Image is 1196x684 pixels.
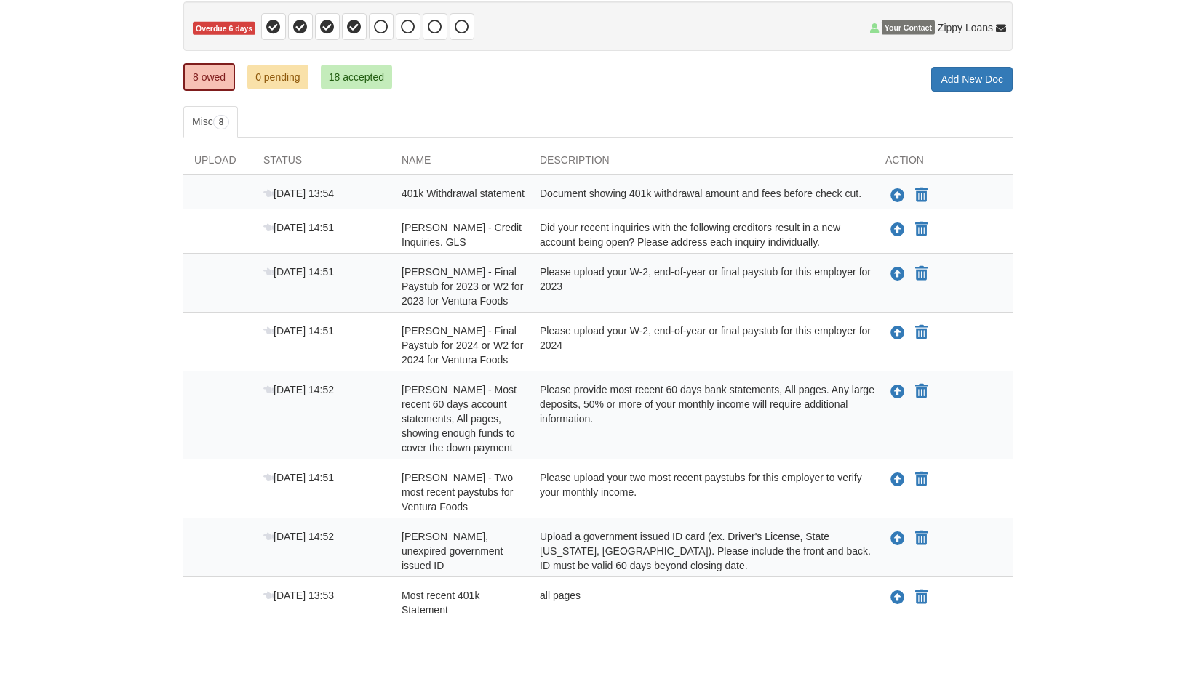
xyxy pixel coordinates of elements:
span: [DATE] 14:52 [263,384,334,395]
button: Declare Kevin Fischer - Most recent 60 days account statements, All pages, showing enough funds t... [914,383,929,401]
div: Please upload your W-2, end-of-year or final paystub for this employer for 2023 [529,265,874,308]
span: [DATE] 14:52 [263,531,334,542]
button: Upload Kevin Fischer - Final Paystub for 2024 or W2 for 2024 for Ventura Foods [889,323,906,342]
div: Did your recent inquiries with the following creditors result in a new account being open? Please... [529,220,874,249]
div: Action [874,153,1013,174]
span: Your Contact [882,20,935,35]
div: all pages [529,588,874,617]
span: [PERSON_NAME], unexpired government issued ID [402,531,503,571]
div: Document showing 401k withdrawal amount and fees before check cut. [529,186,874,205]
button: Declare Most recent 401k Statement not applicable [914,589,929,606]
div: Name [391,153,529,174]
div: Please upload your two most recent paystubs for this employer to verify your monthly income. [529,470,874,514]
button: Upload Kevin Fischer - Two most recent paystubs for Ventura Foods [889,470,906,489]
span: [DATE] 14:51 [263,222,334,233]
button: Upload Kevin Fischer - Credit Inquiries. GLS [889,220,906,239]
button: Upload Kevin Fischer - Valid, unexpired government issued ID [889,529,906,548]
div: Upload [183,153,252,174]
span: [PERSON_NAME] - Final Paystub for 2024 or W2 for 2024 for Ventura Foods [402,325,523,366]
span: [DATE] 13:54 [263,188,334,199]
div: Status [252,153,391,174]
span: [DATE] 14:51 [263,325,334,337]
span: [PERSON_NAME] - Final Paystub for 2023 or W2 for 2023 for Ventura Foods [402,266,523,307]
button: Declare Kevin Fischer - Valid, unexpired government issued ID not applicable [914,530,929,547]
span: Overdue 6 days [193,22,255,36]
span: [PERSON_NAME] - Two most recent paystubs for Ventura Foods [402,472,513,512]
a: Add New Doc [931,67,1013,92]
span: Zippy Loans [938,20,993,35]
div: Description [529,153,874,174]
button: Declare Kevin Fischer - Final Paystub for 2023 or W2 for 2023 for Ventura Foods not applicable [914,265,929,283]
button: Upload 401k Withdrawal statement [889,186,906,205]
button: Upload Kevin Fischer - Most recent 60 days account statements, All pages, showing enough funds to... [889,382,906,401]
button: Upload Most recent 401k Statement [889,588,906,607]
div: Please upload your W-2, end-of-year or final paystub for this employer for 2024 [529,323,874,367]
a: 18 accepted [321,65,392,89]
a: Misc [183,106,238,138]
span: 8 [213,115,230,129]
button: Declare Kevin Fischer - Credit Inquiries. GLS not applicable [914,221,929,238]
a: 0 pending [247,65,308,89]
button: Upload Kevin Fischer - Final Paystub for 2023 or W2 for 2023 for Ventura Foods [889,265,906,283]
span: Most recent 401k Statement [402,590,479,616]
a: 8 owed [183,63,235,91]
span: 401k Withdrawal statement [402,188,525,199]
button: Declare 401k Withdrawal statement not applicable [914,187,929,204]
div: Please provide most recent 60 days bank statements, All pages. Any large deposits, 50% or more of... [529,382,874,455]
span: [PERSON_NAME] - Credit Inquiries. GLS [402,222,522,248]
span: [DATE] 14:51 [263,472,334,483]
span: [PERSON_NAME] - Most recent 60 days account statements, All pages, showing enough funds to cover ... [402,384,517,454]
button: Declare Kevin Fischer - Final Paystub for 2024 or W2 for 2024 for Ventura Foods not applicable [914,324,929,342]
button: Declare Kevin Fischer - Two most recent paystubs for Ventura Foods not applicable [914,471,929,488]
div: Upload a government issued ID card (ex. Driver's License, State [US_STATE], [GEOGRAPHIC_DATA]). P... [529,529,874,573]
span: [DATE] 13:53 [263,590,334,601]
span: [DATE] 14:51 [263,266,334,278]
